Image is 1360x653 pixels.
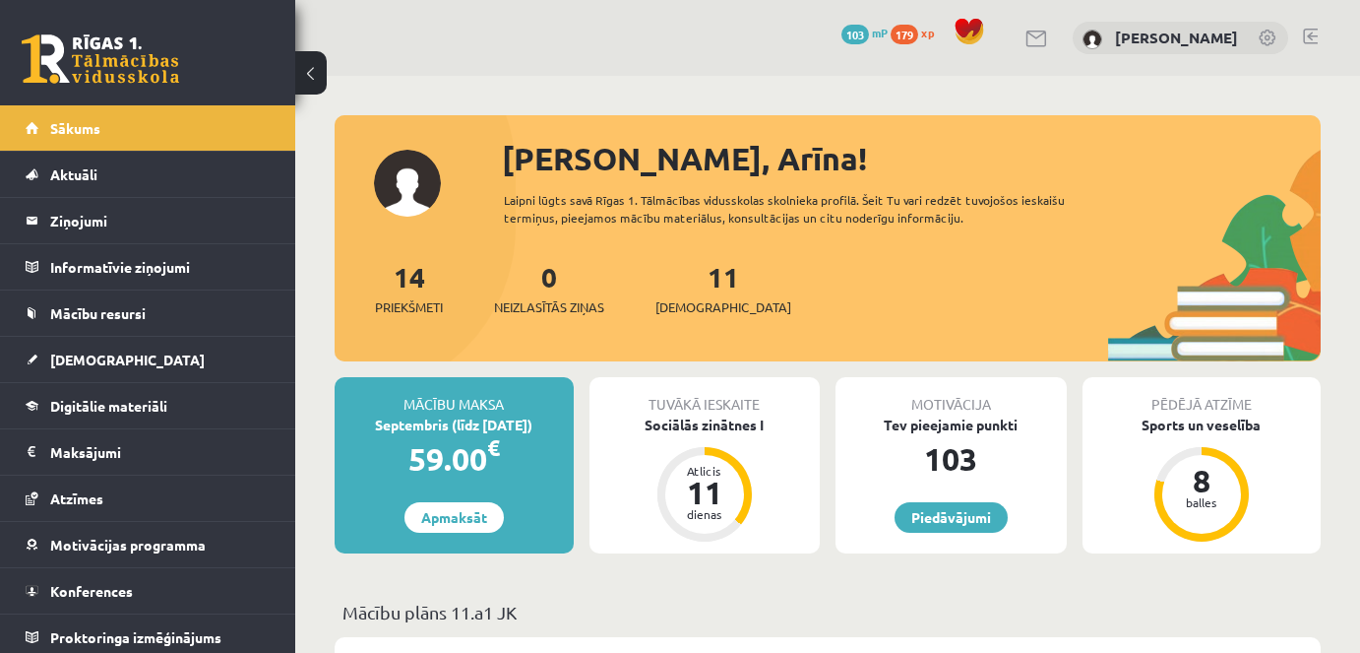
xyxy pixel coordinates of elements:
[26,152,271,197] a: Aktuāli
[655,259,791,317] a: 11[DEMOGRAPHIC_DATA]
[375,297,443,317] span: Priekšmeti
[50,536,206,554] span: Motivācijas programma
[335,415,574,435] div: Septembris (līdz [DATE])
[1082,30,1102,49] img: Arīna Badretdinova
[50,165,97,183] span: Aktuāli
[26,476,271,521] a: Atzīmes
[26,198,271,243] a: Ziņojumi
[872,25,888,40] span: mP
[26,337,271,382] a: [DEMOGRAPHIC_DATA]
[1082,415,1322,435] div: Sports un veselība
[891,25,918,44] span: 179
[26,244,271,290] a: Informatīvie ziņojumi
[841,25,869,44] span: 103
[835,415,1067,435] div: Tev pieejamie punkti
[50,429,271,475] legend: Maksājumi
[835,435,1067,483] div: 103
[1082,415,1322,545] a: Sports un veselība 8 balles
[26,383,271,428] a: Digitālie materiāli
[675,465,734,477] div: Atlicis
[50,490,103,507] span: Atzīmes
[841,25,888,40] a: 103 mP
[589,415,821,545] a: Sociālās zinātnes I Atlicis 11 dienas
[835,377,1067,415] div: Motivācija
[26,429,271,475] a: Maksājumi
[921,25,934,40] span: xp
[50,119,100,137] span: Sākums
[589,415,821,435] div: Sociālās zinātnes I
[342,599,1313,625] p: Mācību plāns 11.a1 JK
[494,259,604,317] a: 0Neizlasītās ziņas
[26,291,271,336] a: Mācību resursi
[26,568,271,614] a: Konferences
[1082,377,1322,415] div: Pēdējā atzīme
[50,198,271,243] legend: Ziņojumi
[50,628,221,646] span: Proktoringa izmēģinājums
[50,582,133,600] span: Konferences
[589,377,821,415] div: Tuvākā ieskaite
[895,502,1008,533] a: Piedāvājumi
[494,297,604,317] span: Neizlasītās ziņas
[1172,496,1231,508] div: balles
[335,377,574,415] div: Mācību maksa
[26,105,271,151] a: Sākums
[1115,28,1238,47] a: [PERSON_NAME]
[675,477,734,508] div: 11
[891,25,944,40] a: 179 xp
[50,397,167,415] span: Digitālie materiāli
[487,433,500,462] span: €
[26,522,271,567] a: Motivācijas programma
[375,259,443,317] a: 14Priekšmeti
[1172,465,1231,496] div: 8
[504,191,1095,227] div: Laipni lūgts savā Rīgas 1. Tālmācības vidusskolas skolnieka profilā. Šeit Tu vari redzēt tuvojošo...
[50,351,205,368] span: [DEMOGRAPHIC_DATA]
[502,135,1321,182] div: [PERSON_NAME], Arīna!
[335,435,574,483] div: 59.00
[22,34,179,84] a: Rīgas 1. Tālmācības vidusskola
[404,502,504,533] a: Apmaksāt
[675,508,734,520] div: dienas
[50,304,146,322] span: Mācību resursi
[50,244,271,290] legend: Informatīvie ziņojumi
[655,297,791,317] span: [DEMOGRAPHIC_DATA]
